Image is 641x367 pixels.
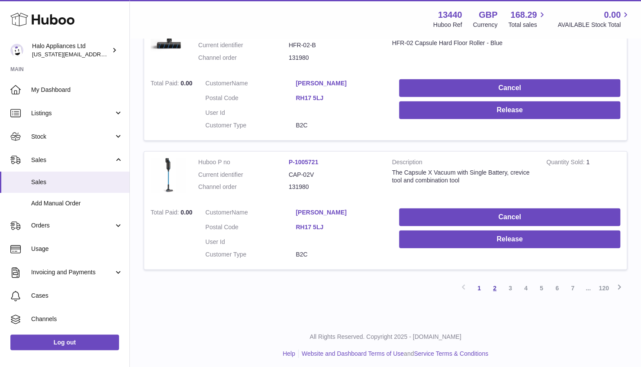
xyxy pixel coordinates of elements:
[31,221,114,230] span: Orders
[299,350,488,358] li: and
[206,109,296,117] dt: User Id
[399,101,620,119] button: Release
[31,109,114,117] span: Listings
[438,9,462,21] strong: 13440
[289,159,319,166] a: P-1005721
[540,152,627,202] td: 1
[596,280,612,296] a: 120
[151,209,180,218] strong: Total Paid
[296,121,386,130] dd: B2C
[206,223,296,234] dt: Postal Code
[206,238,296,246] dt: User Id
[557,9,631,29] a: 0.00 AVAILABLE Stock Total
[433,21,462,29] div: Huboo Ref
[502,280,518,296] a: 3
[508,9,547,29] a: 168.29 Total sales
[137,333,634,341] p: All Rights Reserved. Copyright 2025 - [DOMAIN_NAME]
[32,42,110,58] div: Halo Appliances Ltd
[565,280,580,296] a: 7
[296,223,386,231] a: RH17 5LJ
[399,231,620,248] button: Release
[180,209,192,216] span: 0.00
[206,121,296,130] dt: Customer Type
[32,51,205,58] span: [US_STATE][EMAIL_ADDRESS][PERSON_NAME][DOMAIN_NAME]
[31,199,123,208] span: Add Manual Order
[31,245,123,253] span: Usage
[198,171,289,179] dt: Current identifier
[289,183,379,191] dd: 131980
[302,350,404,357] a: Website and Dashboard Terms of Use
[540,22,627,73] td: 1
[487,280,502,296] a: 2
[198,41,289,49] dt: Current identifier
[604,9,621,21] span: 0.00
[296,94,386,102] a: RH17 5LJ
[549,280,565,296] a: 6
[289,171,379,179] dd: CAP-02V
[198,183,289,191] dt: Channel order
[31,315,123,323] span: Channels
[151,80,180,89] strong: Total Paid
[399,79,620,97] button: Cancel
[206,209,232,216] span: Customer
[296,250,386,259] dd: B2C
[180,80,192,87] span: 0.00
[296,79,386,88] a: [PERSON_NAME]
[10,335,119,350] a: Log out
[31,178,123,186] span: Sales
[31,86,123,94] span: My Dashboard
[31,292,123,300] span: Cases
[289,41,379,49] dd: HFR-02-B
[471,280,487,296] a: 1
[414,350,488,357] a: Service Terms & Conditions
[198,54,289,62] dt: Channel order
[151,158,185,193] img: Halo-4-retouch-close-up.jpg
[392,39,534,47] div: HFR-02 Capsule Hard Floor Roller - Blue
[31,268,114,276] span: Invoicing and Payments
[206,79,296,90] dt: Name
[392,158,534,169] strong: Description
[10,44,23,57] img: georgia.hennessy@haloappliances.com
[206,80,232,87] span: Customer
[283,350,295,357] a: Help
[546,159,586,168] strong: Quantity Sold
[473,21,498,29] div: Currency
[206,208,296,219] dt: Name
[510,9,537,21] span: 168.29
[296,208,386,217] a: [PERSON_NAME]
[31,156,114,164] span: Sales
[289,54,379,62] dd: 131980
[198,158,289,166] dt: Huboo P no
[557,21,631,29] span: AVAILABLE Stock Total
[518,280,534,296] a: 4
[206,250,296,259] dt: Customer Type
[31,133,114,141] span: Stock
[392,169,534,185] div: The Capsule X Vacuum with Single Battery, crevice tool and combination tool
[399,208,620,226] button: Cancel
[508,21,547,29] span: Total sales
[534,280,549,296] a: 5
[206,94,296,104] dt: Postal Code
[580,280,596,296] span: ...
[479,9,497,21] strong: GBP
[151,29,185,52] img: 1727897548.jpg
